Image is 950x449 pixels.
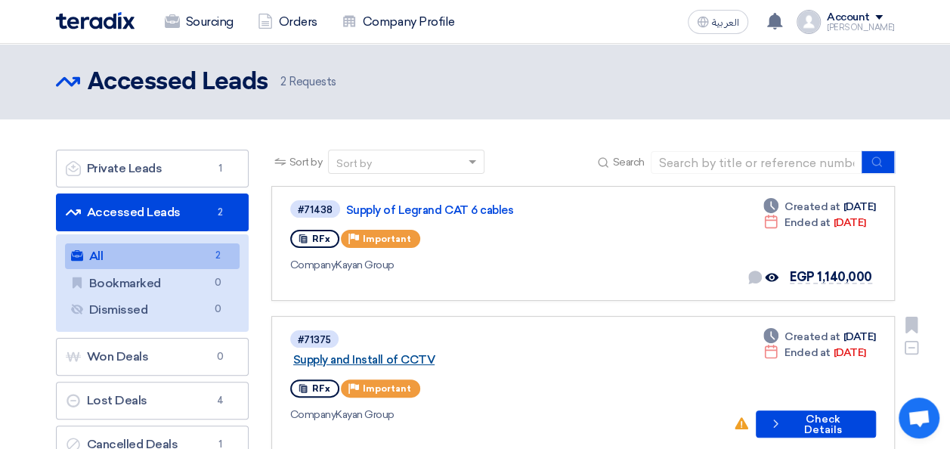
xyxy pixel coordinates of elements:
span: Important [363,383,411,394]
a: Bookmarked [65,271,240,296]
input: Search by title or reference number [651,151,862,174]
a: Supply and Install of CCTV [293,353,671,367]
a: All [65,243,240,269]
span: EGP 1,140,000 [790,270,872,284]
span: RFx [312,234,330,244]
div: [DATE] [763,329,875,345]
div: [DATE] [763,345,865,361]
div: Sort by [336,156,372,172]
a: Accessed Leads2 [56,194,249,231]
a: Won Deals0 [56,338,249,376]
span: 2 [280,75,286,88]
span: Company [290,408,336,421]
div: Account [827,11,870,24]
div: [DATE] [763,215,865,231]
span: Ended at [784,215,830,231]
div: #71375 [298,335,331,345]
span: Company [290,259,336,271]
div: [PERSON_NAME] [827,23,895,32]
span: 4 [212,393,230,408]
span: 0 [212,349,230,364]
h2: Accessed Leads [88,67,268,98]
div: #71438 [298,205,333,215]
span: Created at [784,199,840,215]
button: العربية [688,10,748,34]
div: Kayan Group [290,407,722,423]
a: Orders [246,5,330,39]
a: Lost Deals4 [56,382,249,420]
span: العربية [712,17,739,28]
span: Requests [280,73,336,91]
span: 0 [209,302,227,317]
span: Search [612,154,644,170]
div: Kayan Group [290,257,727,273]
span: Ended at [784,345,830,361]
img: Teradix logo [56,12,135,29]
span: 0 [209,275,227,291]
div: [DATE] [763,199,875,215]
a: Company Profile [330,5,467,39]
a: Dismissed [65,297,240,323]
span: Important [363,234,411,244]
span: Created at [784,329,840,345]
span: 1 [212,161,230,176]
span: Sort by [289,154,323,170]
a: Sourcing [153,5,246,39]
button: Check Details [756,410,875,438]
img: profile_test.png [797,10,821,34]
span: 2 [209,248,227,264]
a: Supply of Legrand CAT 6 cables [346,203,724,217]
span: RFx [312,383,330,394]
span: 2 [212,205,230,220]
div: Open chat [899,398,939,438]
a: Private Leads1 [56,150,249,187]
